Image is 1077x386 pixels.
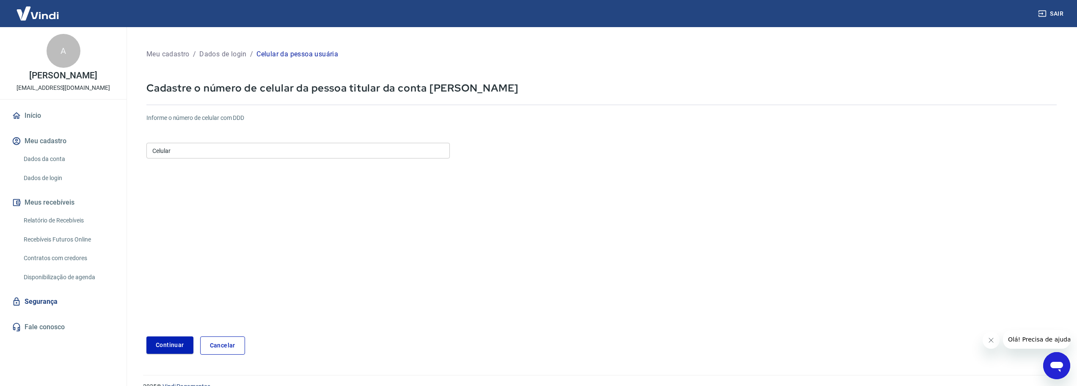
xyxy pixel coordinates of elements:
a: Disponibilização de agenda [20,269,116,286]
p: Celular da pessoa usuária [256,49,338,59]
a: Fale conosco [10,318,116,336]
p: / [193,49,196,59]
div: A [47,34,80,68]
p: [EMAIL_ADDRESS][DOMAIN_NAME] [17,83,110,92]
button: Continuar [146,336,193,354]
iframe: Fechar mensagem [983,332,1000,349]
a: Recebíveis Futuros Online [20,231,116,248]
button: Meus recebíveis [10,193,116,212]
p: [PERSON_NAME] [29,71,97,80]
span: Olá! Precisa de ajuda? [5,6,71,13]
a: Cancelar [200,336,245,355]
a: Início [10,106,116,125]
h6: Informe o número de celular com DDD [146,114,1057,122]
a: Relatório de Recebíveis [20,212,116,229]
p: / [250,49,253,59]
button: Meu cadastro [10,132,116,150]
button: Sair [1036,6,1067,22]
img: Vindi [10,0,65,26]
iframe: Botão para abrir a janela de mensagens [1043,352,1070,379]
a: Dados de login [20,169,116,187]
iframe: Mensagem da empresa [1003,330,1070,349]
p: Cadastre o número de celular da pessoa titular da conta [PERSON_NAME] [146,81,1057,94]
p: Dados de login [199,49,247,59]
a: Contratos com credores [20,250,116,267]
p: Meu cadastro [146,49,190,59]
a: Dados da conta [20,150,116,168]
a: Segurança [10,292,116,311]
